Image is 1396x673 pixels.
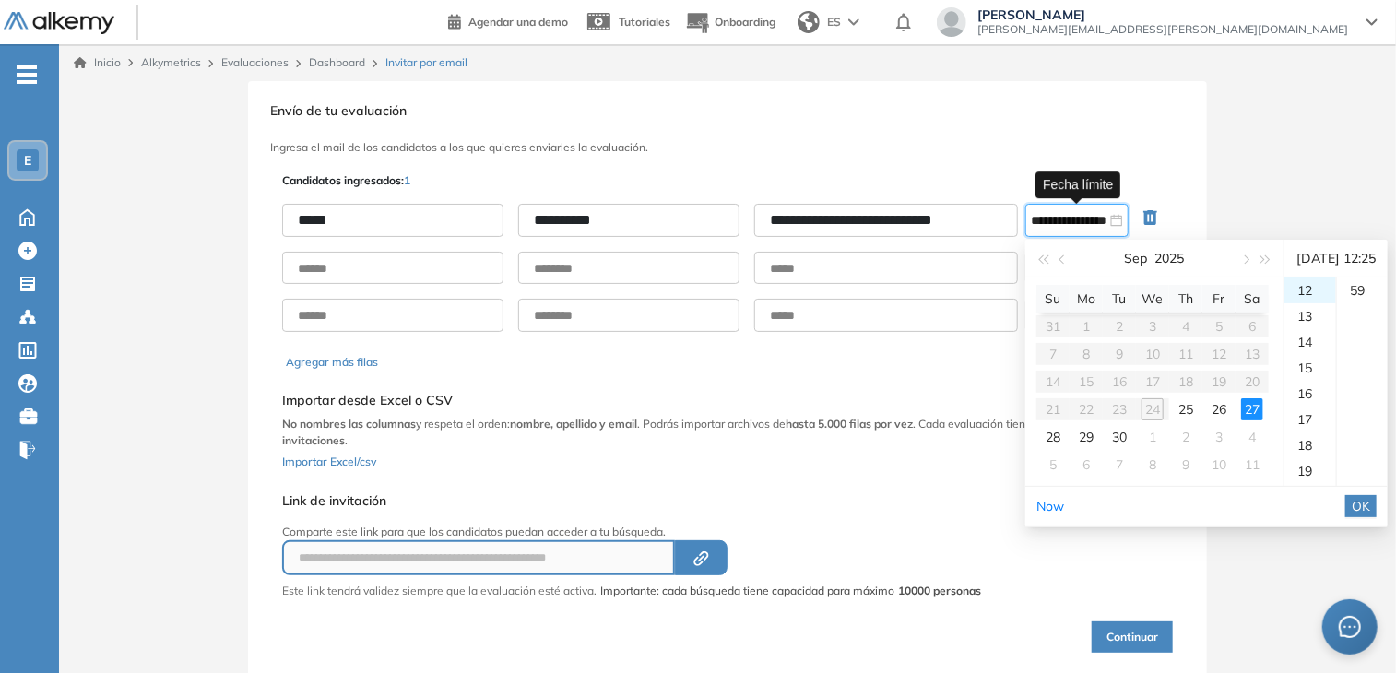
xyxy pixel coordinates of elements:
[1036,285,1070,313] th: Su
[1241,454,1263,476] div: 11
[619,15,670,29] span: Tutoriales
[715,15,775,29] span: Onboarding
[1175,426,1197,448] div: 2
[1169,396,1202,423] td: 2025-09-25
[404,173,410,187] span: 1
[270,103,1185,119] h3: Envío de tu evaluación
[1292,240,1380,277] div: [DATE] 12:25
[1092,621,1173,653] button: Continuar
[1345,495,1377,517] button: OK
[1103,423,1136,451] td: 2025-09-30
[286,354,378,371] button: Agregar más filas
[1236,423,1269,451] td: 2025-10-04
[1208,426,1230,448] div: 3
[977,7,1348,22] span: [PERSON_NAME]
[1125,240,1148,277] button: Sep
[1339,616,1361,638] span: message
[1284,407,1336,432] div: 17
[309,55,365,69] a: Dashboard
[600,583,981,599] span: Importante: cada búsqueda tiene capacidad para máximo
[1103,451,1136,478] td: 2025-10-07
[1136,451,1169,478] td: 2025-10-08
[1175,454,1197,476] div: 9
[1241,426,1263,448] div: 4
[282,455,376,468] span: Importar Excel/csv
[282,417,1130,447] b: límite de 10.000 invitaciones
[282,393,1173,408] h5: Importar desde Excel o CSV
[221,55,289,69] a: Evaluaciones
[1155,240,1185,277] button: 2025
[1202,285,1236,313] th: Fr
[685,3,775,42] button: Onboarding
[1169,285,1202,313] th: Th
[282,416,1173,449] p: y respeta el orden: . Podrás importar archivos de . Cada evaluación tiene un .
[17,73,37,77] i: -
[4,12,114,35] img: Logo
[1036,498,1064,514] a: Now
[1035,171,1120,198] div: Fecha límite
[270,141,1185,154] h3: Ingresa el mail de los candidatos a los que quieres enviarles la evaluación.
[848,18,859,26] img: arrow
[1208,454,1230,476] div: 10
[827,14,841,30] span: ES
[786,417,913,431] b: hasta 5.000 filas por vez
[1075,426,1097,448] div: 29
[1108,454,1130,476] div: 7
[141,55,201,69] span: Alkymetrics
[1284,329,1336,355] div: 14
[1142,426,1164,448] div: 1
[1241,398,1263,420] div: 27
[282,583,597,599] p: Este link tendrá validez siempre que la evaluación esté activa.
[1202,451,1236,478] td: 2025-10-10
[1136,285,1169,313] th: We
[1169,451,1202,478] td: 2025-10-09
[1036,423,1070,451] td: 2025-09-28
[798,11,820,33] img: world
[1284,458,1336,484] div: 19
[468,15,568,29] span: Agendar una demo
[1070,451,1103,478] td: 2025-10-06
[1284,277,1336,303] div: 12
[282,417,416,431] b: No nombres las columnas
[282,493,981,509] h5: Link de invitación
[1208,398,1230,420] div: 26
[1352,496,1370,516] span: OK
[74,54,121,71] a: Inicio
[1284,381,1336,407] div: 16
[1103,285,1136,313] th: Tu
[1169,423,1202,451] td: 2025-10-02
[1136,423,1169,451] td: 2025-10-01
[510,417,637,431] b: nombre, apellido y email
[1284,484,1336,510] div: 20
[282,172,410,189] p: Candidatos ingresados:
[1236,285,1269,313] th: Sa
[1042,426,1064,448] div: 28
[1175,398,1197,420] div: 25
[448,9,568,31] a: Agendar una demo
[1042,454,1064,476] div: 5
[1070,423,1103,451] td: 2025-09-29
[977,22,1348,37] span: [PERSON_NAME][EMAIL_ADDRESS][PERSON_NAME][DOMAIN_NAME]
[1236,396,1269,423] td: 2025-09-27
[1337,277,1388,303] div: 59
[385,54,467,71] span: Invitar por email
[1075,454,1097,476] div: 6
[1108,426,1130,448] div: 30
[1070,285,1103,313] th: Mo
[1202,423,1236,451] td: 2025-10-03
[1036,451,1070,478] td: 2025-10-05
[1284,303,1336,329] div: 13
[1236,451,1269,478] td: 2025-10-11
[282,524,981,540] p: Comparte este link para que los candidatos puedan acceder a tu búsqueda.
[898,584,981,597] strong: 10000 personas
[1202,396,1236,423] td: 2025-09-26
[282,449,376,471] button: Importar Excel/csv
[24,153,31,168] span: E
[1284,355,1336,381] div: 15
[1142,454,1164,476] div: 8
[1284,432,1336,458] div: 18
